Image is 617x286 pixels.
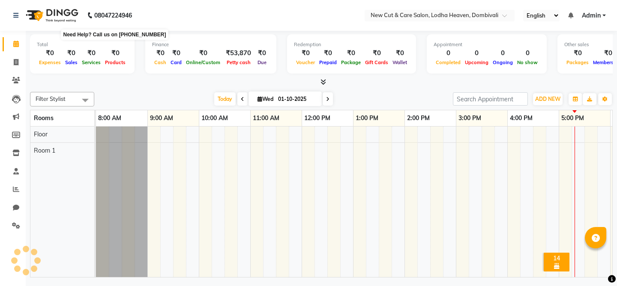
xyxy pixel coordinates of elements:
[225,59,253,65] span: Petty cash
[80,59,103,65] span: Services
[294,41,409,48] div: Redemption
[184,59,222,65] span: Online/Custom
[434,41,540,48] div: Appointment
[559,112,586,124] a: 5:00 PM
[214,92,236,106] span: Today
[199,112,230,124] a: 10:00 AM
[434,48,463,58] div: 0
[515,48,540,58] div: 0
[535,96,560,102] span: ADD NEW
[103,48,128,58] div: ₹0
[390,48,409,58] div: ₹0
[463,48,491,58] div: 0
[564,59,591,65] span: Packages
[184,48,222,58] div: ₹0
[152,59,168,65] span: Cash
[463,59,491,65] span: Upcoming
[148,112,175,124] a: 9:00 AM
[22,3,81,27] img: logo
[582,11,601,20] span: Admin
[255,96,276,102] span: Wed
[34,130,48,138] span: Floor
[294,59,317,65] span: Voucher
[63,59,80,65] span: Sales
[456,112,483,124] a: 3:00 PM
[434,59,463,65] span: Completed
[94,3,132,27] b: 08047224946
[491,59,515,65] span: Ongoing
[508,112,535,124] a: 4:00 PM
[251,112,282,124] a: 11:00 AM
[294,48,317,58] div: ₹0
[255,48,270,58] div: ₹0
[363,59,390,65] span: Gift Cards
[405,112,432,124] a: 2:00 PM
[390,59,409,65] span: Wallet
[103,59,128,65] span: Products
[255,59,269,65] span: Due
[302,112,332,124] a: 12:00 PM
[37,48,63,58] div: ₹0
[317,59,339,65] span: Prepaid
[96,112,123,124] a: 8:00 AM
[564,48,591,58] div: ₹0
[168,59,184,65] span: Card
[152,48,168,58] div: ₹0
[276,93,318,106] input: 2025-10-01
[545,254,568,262] div: 14
[37,59,63,65] span: Expenses
[533,93,563,105] button: ADD NEW
[37,41,128,48] div: Total
[80,48,103,58] div: ₹0
[491,48,515,58] div: 0
[363,48,390,58] div: ₹0
[34,114,54,122] span: Rooms
[34,147,55,154] span: Room 1
[515,59,540,65] span: No show
[36,95,66,102] span: Filter Stylist
[63,48,80,58] div: ₹0
[222,48,255,58] div: ₹53,870
[453,92,528,106] input: Search Appointment
[353,112,380,124] a: 1:00 PM
[168,48,184,58] div: ₹0
[152,41,270,48] div: Finance
[339,48,363,58] div: ₹0
[339,59,363,65] span: Package
[317,48,339,58] div: ₹0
